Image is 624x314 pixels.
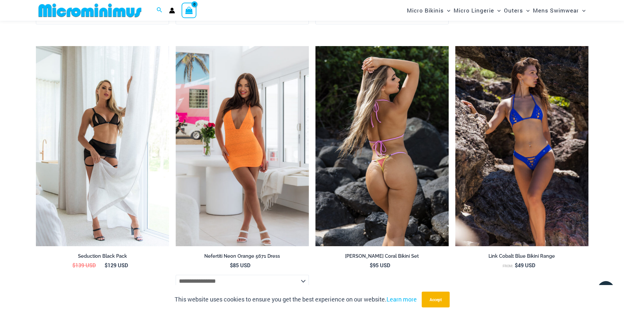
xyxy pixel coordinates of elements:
[579,2,586,19] span: Menu Toggle
[455,253,588,262] a: Link Cobalt Blue Bikini Range
[72,262,75,269] span: $
[36,253,169,262] a: Seduction Black Pack
[72,262,96,269] bdi: 139 USD
[531,2,587,19] a: Mens SwimwearMenu ToggleMenu Toggle
[387,295,417,303] a: Learn more
[176,253,309,262] a: Nefertiti Neon Orange 5671 Dress
[422,292,450,307] button: Accept
[315,253,449,262] a: [PERSON_NAME] Coral Bikini Set
[515,262,535,269] bdi: 49 USD
[515,262,518,269] span: $
[315,46,449,246] img: Maya Sunkist Coral 309 Top 469 Bottom 04
[105,262,128,269] bdi: 129 USD
[176,46,309,246] img: Nefertiti Neon Orange 5671 Dress 01
[504,2,523,19] span: Outers
[169,8,175,13] a: Account icon link
[444,2,450,19] span: Menu Toggle
[523,2,530,19] span: Menu Toggle
[455,253,588,259] h2: Link Cobalt Blue Bikini Range
[455,46,588,246] a: Link Cobalt Blue 3070 Top 4955 Bottom 03Link Cobalt Blue 3070 Top 4955 Bottom 04Link Cobalt Blue ...
[105,262,108,269] span: $
[315,46,449,246] a: Maya Sunkist Coral 309 Top 469 Bottom 02Maya Sunkist Coral 309 Top 469 Bottom 04Maya Sunkist Cora...
[494,2,501,19] span: Menu Toggle
[315,253,449,259] h2: [PERSON_NAME] Coral Bikini Set
[36,3,144,18] img: MM SHOP LOGO FLAT
[36,46,169,246] a: Seduction Black 1034 Bra 6034 Bottom 5019 skirt 11Seduction Black 1034 Bra 6034 Bottom 5019 skirt...
[36,46,169,246] img: Seduction Black 1034 Bra 6034 Bottom 5019 skirt 11
[176,46,309,246] a: Nefertiti Neon Orange 5671 Dress 01Nefertiti Neon Orange 5671 Dress 02Nefertiti Neon Orange 5671 ...
[370,262,373,269] span: $
[407,2,444,19] span: Micro Bikinis
[454,2,494,19] span: Micro Lingerie
[404,1,588,20] nav: Site Navigation
[230,262,250,269] bdi: 85 USD
[370,262,390,269] bdi: 95 USD
[36,253,169,259] h2: Seduction Black Pack
[230,262,233,269] span: $
[533,2,579,19] span: Mens Swimwear
[175,295,417,304] p: This website uses cookies to ensure you get the best experience on our website.
[405,2,452,19] a: Micro BikinisMenu ToggleMenu Toggle
[157,6,162,15] a: Search icon link
[182,3,197,18] a: View Shopping Cart, empty
[176,253,309,259] h2: Nefertiti Neon Orange 5671 Dress
[455,46,588,246] img: Link Cobalt Blue 3070 Top 4955 Bottom 03
[502,2,531,19] a: OutersMenu ToggleMenu Toggle
[503,264,513,268] span: From:
[452,2,502,19] a: Micro LingerieMenu ToggleMenu Toggle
